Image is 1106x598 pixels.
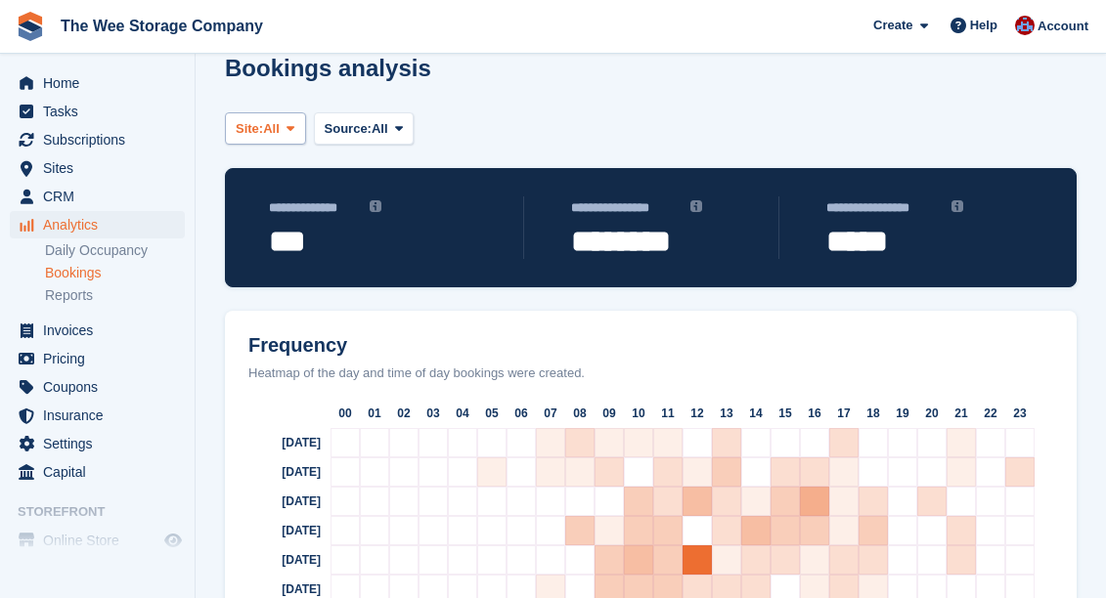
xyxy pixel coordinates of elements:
[233,545,331,575] div: [DATE]
[477,399,507,428] div: 05
[43,527,160,554] span: Online Store
[43,154,160,182] span: Sites
[448,399,477,428] div: 04
[389,399,419,428] div: 02
[45,241,185,260] a: Daily Occupancy
[10,430,185,457] a: menu
[1005,399,1035,428] div: 23
[10,317,185,344] a: menu
[18,502,195,522] span: Storefront
[43,69,160,97] span: Home
[10,373,185,401] a: menu
[771,399,800,428] div: 15
[263,119,280,139] span: All
[1015,16,1035,35] img: Scott Ritchie
[10,69,185,97] a: menu
[233,363,1069,383] div: Heatmap of the day and time of day bookings were created.
[161,529,185,552] a: Preview store
[10,126,185,153] a: menu
[10,183,185,210] a: menu
[43,98,160,125] span: Tasks
[873,16,912,35] span: Create
[43,458,160,486] span: Capital
[565,399,595,428] div: 08
[325,119,372,139] span: Source:
[595,399,624,428] div: 09
[43,317,160,344] span: Invoices
[829,399,859,428] div: 17
[10,211,185,238] a: menu
[10,527,185,554] a: menu
[233,428,331,457] div: [DATE]
[43,402,160,429] span: Insurance
[10,345,185,372] a: menu
[53,10,271,42] a: The Wee Storage Company
[16,12,45,41] img: stora-icon-8386f47178a22dfd0bd8f6a31ec36ba5ce8667c1dd55bd0f319d3a0aa187defe.svg
[536,399,565,428] div: 07
[314,112,415,145] button: Source: All
[43,345,160,372] span: Pricing
[372,119,388,139] span: All
[624,399,653,428] div: 10
[970,16,997,35] span: Help
[888,399,917,428] div: 19
[800,399,829,428] div: 16
[10,154,185,182] a: menu
[43,183,160,210] span: CRM
[947,399,976,428] div: 21
[419,399,448,428] div: 03
[236,119,263,139] span: Site:
[10,98,185,125] a: menu
[233,487,331,516] div: [DATE]
[10,458,185,486] a: menu
[653,399,683,428] div: 11
[917,399,947,428] div: 20
[45,286,185,305] a: Reports
[859,399,888,428] div: 18
[741,399,771,428] div: 14
[10,402,185,429] a: menu
[233,334,1069,357] h2: Frequency
[43,126,160,153] span: Subscriptions
[1038,17,1088,36] span: Account
[233,457,331,487] div: [DATE]
[712,399,741,428] div: 13
[951,200,963,212] img: icon-info-grey-7440780725fd019a000dd9b08b2336e03edf1995a4989e88bcd33f0948082b44.svg
[233,516,331,545] div: [DATE]
[43,430,160,457] span: Settings
[225,55,431,81] h1: Bookings analysis
[690,200,702,212] img: icon-info-grey-7440780725fd019a000dd9b08b2336e03edf1995a4989e88bcd33f0948082b44.svg
[225,112,306,145] button: Site: All
[360,399,389,428] div: 01
[45,264,185,282] a: Bookings
[507,399,536,428] div: 06
[976,399,1005,428] div: 22
[43,373,160,401] span: Coupons
[43,211,160,238] span: Analytics
[683,399,712,428] div: 12
[370,200,381,212] img: icon-info-grey-7440780725fd019a000dd9b08b2336e03edf1995a4989e88bcd33f0948082b44.svg
[331,399,360,428] div: 00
